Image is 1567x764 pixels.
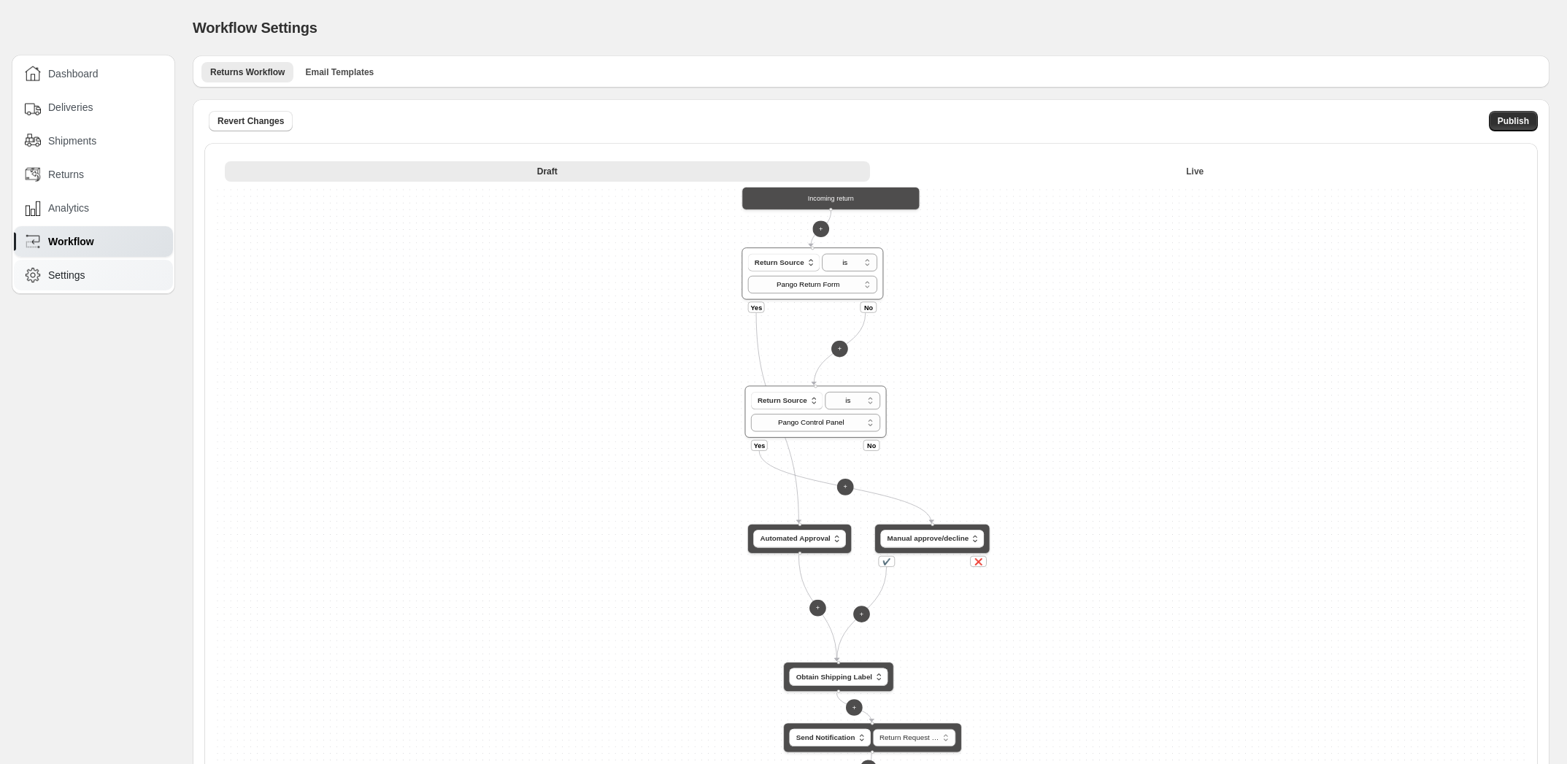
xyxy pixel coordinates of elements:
g: Edge from e6baec1a-3f6a-436c-aa8c-e51f6fa92c81 to 1962faa2-2434-46a1-ab2b-7334b2f7de7e [756,313,798,523]
button: + [809,600,826,617]
span: Workflow [48,234,94,249]
span: Revert Changes [217,115,284,127]
g: Edge from 1962faa2-2434-46a1-ab2b-7334b2f7de7e to d40bdf33-071f-486a-b4d6-bd318f8da28e [798,555,836,660]
span: Return Source [755,257,804,268]
span: Returns Workflow [210,66,285,78]
button: Manual approve/decline [880,530,984,547]
button: Obtain Shipping Label [790,668,888,686]
span: Workflow Settings [193,20,317,36]
span: Deliveries [48,100,93,115]
span: Send Notification [796,732,855,743]
button: Draft version [225,161,870,182]
div: Send Notification [783,723,962,753]
div: Incoming return [742,187,920,210]
button: Revert Changes [209,111,293,131]
button: + [837,479,854,495]
div: Automated Approval [747,524,852,554]
div: No [863,440,880,451]
span: Analytics [48,201,89,215]
button: Return Source [751,392,823,409]
div: Incoming return [748,193,914,204]
g: Edge from 7c4b6b46-7f43-4de5-8937-2c910003ff79 to d40bdf33-071f-486a-b4d6-bd318f8da28e [837,567,887,661]
span: Settings [48,268,85,282]
button: Automated Approval [753,530,846,547]
div: ❌ [970,556,987,567]
button: Send Notification [790,729,871,746]
div: Obtain Shipping Label [783,662,893,692]
div: Return SourceYesNo [745,386,887,438]
span: Publish [1498,115,1529,127]
button: + [812,220,829,237]
span: Returns [48,167,84,182]
button: + [831,341,848,358]
button: Return Source [748,254,820,271]
button: Publish [1489,111,1538,131]
span: Draft [537,166,558,177]
button: + [853,606,870,622]
g: Edge from default_start to e6baec1a-3f6a-436c-aa8c-e51f6fa92c81 [811,212,831,247]
div: Return SourceYesNo [742,247,883,299]
span: Return Source [758,395,807,406]
div: Manual approve/decline✔️❌ [874,524,990,554]
span: Email Templates [305,66,374,78]
span: Obtain Shipping Label [796,671,872,682]
span: Automated Approval [760,533,830,544]
span: Shipments [48,134,96,148]
span: Live [1186,166,1204,177]
g: Edge from f42f8cf6-cb83-433a-869d-f541387d7b31 to 7c4b6b46-7f43-4de5-8937-2c910003ff79 [759,451,931,522]
span: Dashboard [48,66,99,81]
button: + [846,699,863,716]
g: Edge from d40bdf33-071f-486a-b4d6-bd318f8da28e to 9a827cfa-a444-4982-82df-eb187488bf44 [837,693,872,722]
button: Live version [873,161,1518,182]
span: Manual approve/decline [888,533,969,544]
